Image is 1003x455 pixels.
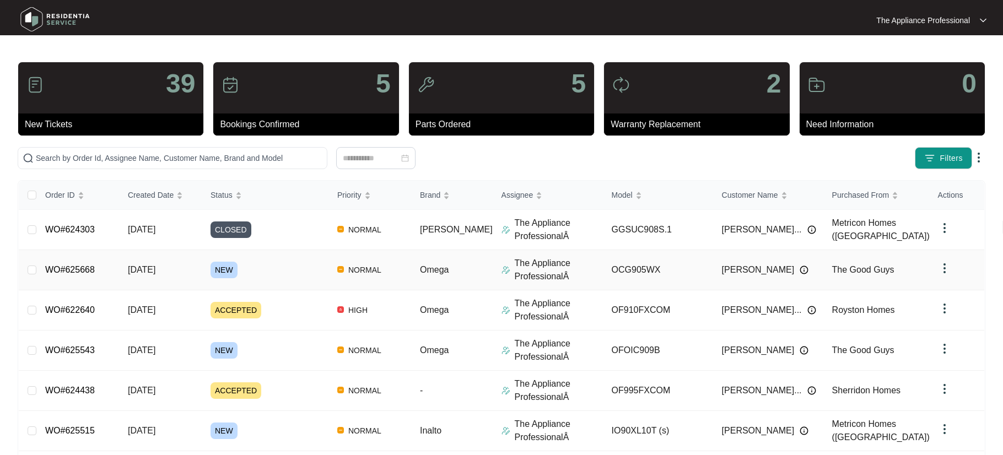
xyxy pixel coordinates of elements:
[128,345,155,355] span: [DATE]
[832,189,889,201] span: Purchased From
[938,262,951,275] img: dropdown arrow
[612,76,630,94] img: icon
[800,426,808,435] img: Info icon
[328,181,411,210] th: Priority
[502,306,510,315] img: Assigner Icon
[45,426,95,435] a: WO#625515
[420,386,423,395] span: -
[800,266,808,274] img: Info icon
[128,265,155,274] span: [DATE]
[25,118,203,131] p: New Tickets
[713,181,823,210] th: Customer Name
[36,152,322,164] input: Search by Order Id, Assignee Name, Customer Name, Brand and Model
[502,426,510,435] img: Assigner Icon
[938,382,951,396] img: dropdown arrow
[202,181,328,210] th: Status
[940,153,963,164] span: Filters
[722,189,778,201] span: Customer Name
[337,387,344,393] img: Vercel Logo
[344,424,386,437] span: NORMAL
[45,305,95,315] a: WO#622640
[603,250,713,290] td: OCG905WX
[832,345,894,355] span: The Good Guys
[344,384,386,397] span: NORMAL
[211,189,233,201] span: Status
[220,118,398,131] p: Bookings Confirmed
[832,419,930,442] span: Metricon Homes ([GEOGRAPHIC_DATA])
[128,189,174,201] span: Created Date
[211,342,238,359] span: NEW
[823,181,934,210] th: Purchased From
[603,411,713,451] td: IO90XL10T (s)
[603,181,713,210] th: Model
[612,189,633,201] span: Model
[128,225,155,234] span: [DATE]
[416,118,594,131] p: Parts Ordered
[211,221,251,238] span: CLOSED
[337,266,344,273] img: Vercel Logo
[128,426,155,435] span: [DATE]
[45,265,95,274] a: WO#625668
[337,306,344,313] img: Vercel Logo
[344,263,386,277] span: NORMAL
[603,210,713,250] td: GGSUC908S.1
[45,189,75,201] span: Order ID
[603,371,713,411] td: OF995FXCOM
[417,76,435,94] img: icon
[337,346,344,353] img: Vercel Logo
[515,216,603,243] p: The Appliance ProfessionalÂ
[211,422,238,439] span: NEW
[938,221,951,235] img: dropdown arrow
[722,424,795,437] span: [PERSON_NAME]
[337,189,362,201] span: Priority
[722,263,795,277] span: [PERSON_NAME]
[603,290,713,331] td: OF910FXCOM
[807,386,816,395] img: Info icon
[420,426,441,435] span: Inalto
[980,18,986,23] img: dropdown arrow
[832,218,930,241] span: Metricon Homes ([GEOGRAPHIC_DATA])
[420,225,493,234] span: [PERSON_NAME]
[502,266,510,274] img: Assigner Icon
[515,257,603,283] p: The Appliance ProfessionalÂ
[166,71,195,97] p: 39
[515,377,603,404] p: The Appliance ProfessionalÂ
[119,181,202,210] th: Created Date
[515,297,603,323] p: The Appliance ProfessionalÂ
[493,181,603,210] th: Assignee
[611,118,789,131] p: Warranty Replacement
[722,384,802,397] span: [PERSON_NAME]...
[411,181,493,210] th: Brand
[515,418,603,444] p: The Appliance ProfessionalÂ
[344,344,386,357] span: NORMAL
[603,331,713,371] td: OFOIC909B
[23,153,34,164] img: search-icon
[571,71,586,97] p: 5
[420,345,449,355] span: Omega
[722,344,795,357] span: [PERSON_NAME]
[45,386,95,395] a: WO#624438
[420,305,449,315] span: Omega
[337,226,344,232] img: Vercel Logo
[515,337,603,364] p: The Appliance ProfessionalÂ
[128,305,155,315] span: [DATE]
[929,181,984,210] th: Actions
[502,189,533,201] span: Assignee
[807,306,816,315] img: Info icon
[832,386,901,395] span: Sherridon Homes
[337,427,344,434] img: Vercel Logo
[420,189,440,201] span: Brand
[806,118,985,131] p: Need Information
[211,382,261,399] span: ACCEPTED
[938,302,951,315] img: dropdown arrow
[972,151,985,164] img: dropdown arrow
[26,76,44,94] img: icon
[800,346,808,355] img: Info icon
[808,76,826,94] img: icon
[17,3,94,36] img: residentia service logo
[962,71,977,97] p: 0
[420,265,449,274] span: Omega
[211,262,238,278] span: NEW
[832,265,894,274] span: The Good Guys
[938,422,951,436] img: dropdown arrow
